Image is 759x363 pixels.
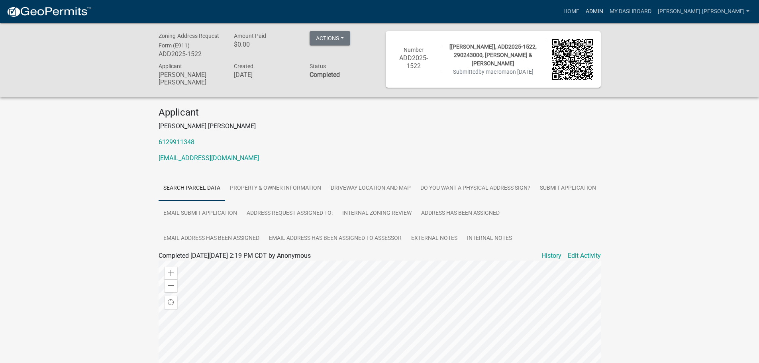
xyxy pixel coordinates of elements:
strong: Completed [310,71,340,78]
span: Created [234,63,253,69]
a: Address Request Assigned To: [242,201,337,226]
span: Applicant [159,63,182,69]
a: Email Address Has Been Assigned to Assessor [264,226,406,251]
a: [PERSON_NAME].[PERSON_NAME] [655,4,753,19]
span: Amount Paid [234,33,266,39]
span: Status [310,63,326,69]
a: External Notes [406,226,462,251]
a: Internal Notes [462,226,517,251]
h6: $0.00 [234,41,298,48]
span: [[PERSON_NAME]], ADD2025-1522, 290243000, [PERSON_NAME] & [PERSON_NAME] [449,43,537,67]
a: 6129911348 [159,138,194,146]
span: by macroma [479,69,510,75]
a: Home [560,4,582,19]
a: Property & Owner Information [225,176,326,201]
div: Zoom in [165,267,177,279]
h6: [DATE] [234,71,298,78]
span: Submitted on [DATE] [453,69,533,75]
a: Search Parcel Data [159,176,225,201]
img: QR code [552,39,593,80]
span: Zoning-Address Request Form (E911) [159,33,219,49]
button: Actions [310,31,350,45]
a: Do you want a physical address sign? [416,176,535,201]
span: Completed [DATE][DATE] 2:19 PM CDT by Anonymous [159,252,311,259]
a: Email Address Has Been Assigned [159,226,264,251]
h4: Applicant [159,107,601,118]
a: History [541,251,561,261]
a: Edit Activity [568,251,601,261]
p: [PERSON_NAME] [PERSON_NAME] [159,122,601,131]
div: Zoom out [165,279,177,292]
h6: [PERSON_NAME] [PERSON_NAME] [159,71,222,86]
div: Find my location [165,296,177,309]
a: Email Submit Application [159,201,242,226]
a: [EMAIL_ADDRESS][DOMAIN_NAME] [159,154,259,162]
h6: ADD2025-1522 [159,50,222,58]
a: Driveway Location and Map [326,176,416,201]
a: Submit Application [535,176,601,201]
span: Number [404,47,424,53]
a: Address Has Been Assigned [416,201,504,226]
h6: ADD2025-1522 [394,54,434,69]
a: Internal Zoning Review [337,201,416,226]
a: My Dashboard [606,4,655,19]
a: Admin [582,4,606,19]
